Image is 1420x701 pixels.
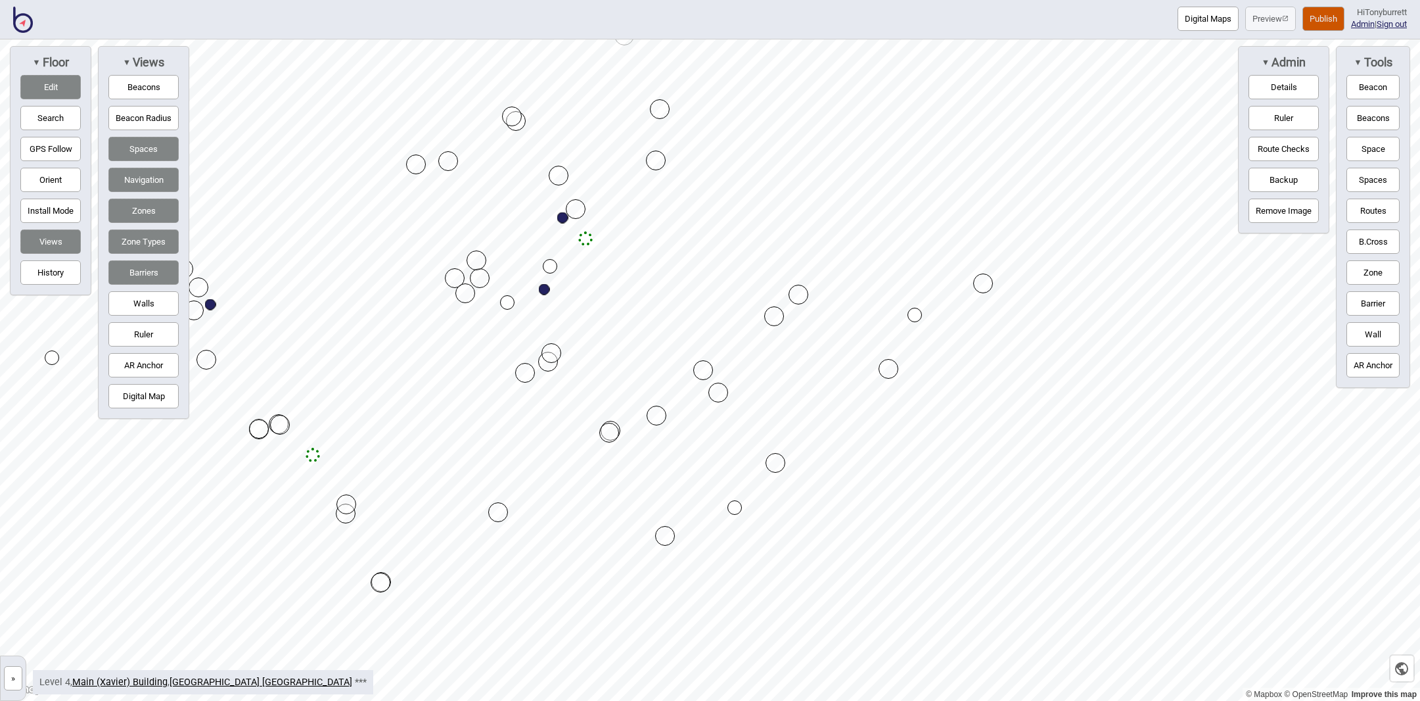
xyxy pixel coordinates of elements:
[1262,57,1270,67] span: ▼
[4,682,62,697] a: Mapbox logo
[4,666,22,690] button: »
[1362,55,1392,70] span: Tools
[693,360,713,380] div: Map marker
[907,308,922,322] div: Map marker
[20,230,81,254] button: Views
[1346,322,1400,347] button: Wall
[549,166,568,185] div: Map marker
[708,383,728,402] div: Map marker
[123,57,131,67] span: ▼
[557,212,568,224] div: Map marker
[13,7,33,33] img: BindiMaps CMS
[566,199,585,219] div: Map marker
[655,526,675,546] div: Map marker
[650,99,670,119] div: Map marker
[249,419,269,439] div: Map marker
[20,75,81,99] button: Edit
[20,260,81,285] button: History
[269,414,288,434] div: Map marker
[1178,7,1239,31] button: Digital Maps
[973,274,993,293] div: Map marker
[1346,168,1400,192] button: Spaces
[1346,230,1400,254] button: B.Cross
[170,677,352,688] a: [GEOGRAPHIC_DATA] [GEOGRAPHIC_DATA]
[196,350,216,370] div: Map marker
[20,137,81,161] button: GPS Follow
[646,151,666,170] div: Map marker
[879,359,898,379] div: Map marker
[1352,690,1417,699] a: Map feedback
[502,107,522,126] div: Map marker
[108,75,179,99] button: Beacons
[766,453,785,473] div: Map marker
[20,168,81,192] button: Orient
[205,299,216,310] div: Map marker
[108,322,179,347] button: Ruler
[455,283,475,303] div: Map marker
[336,495,356,514] div: Map marker
[108,230,179,254] button: Zone Types
[1302,7,1344,31] button: Publish
[1248,106,1319,130] button: Ruler
[1284,690,1348,699] a: OpenStreetMap
[488,502,508,522] div: Map marker
[764,306,784,326] div: Map marker
[108,199,179,223] button: Zones
[336,504,355,523] div: Map marker
[1346,75,1400,99] button: Beacon
[108,168,179,192] button: Navigation
[371,572,391,592] div: Map marker
[72,677,170,688] span: ,
[1246,690,1282,699] a: Mapbox
[578,231,593,246] div: Map marker
[515,363,535,383] div: Map marker
[108,106,179,130] button: Beacon Radius
[470,268,490,288] div: Map marker
[45,350,59,365] div: Map marker
[1346,106,1400,130] button: Beacons
[467,251,486,270] div: Map marker
[438,151,458,171] div: Map marker
[727,500,742,515] div: Map marker
[1351,19,1377,29] span: |
[1282,15,1289,22] img: preview
[543,259,557,274] div: Map marker
[601,421,620,441] div: Map marker
[20,106,81,130] button: Search
[1248,137,1319,161] button: Route Checks
[1351,7,1407,18] div: Hi Tonyburrett
[1354,57,1362,67] span: ▼
[538,352,558,372] div: Map marker
[1346,291,1400,316] button: Barrier
[541,343,561,363] div: Map marker
[1346,353,1400,377] button: AR Anchor
[1245,7,1296,31] button: Preview
[108,384,179,408] button: Digital Map
[1248,199,1319,223] button: Remove Image
[108,260,179,285] button: Barriers
[500,295,515,310] div: Map marker
[1245,7,1296,31] a: Previewpreview
[184,301,204,320] div: Map marker
[647,406,666,425] div: Map marker
[1,670,26,684] a: »
[1346,137,1400,161] button: Space
[108,353,179,377] button: AR Anchor
[789,285,808,304] div: Map marker
[1377,19,1407,29] button: Sign out
[1248,168,1319,192] button: Backup
[270,415,290,435] div: Map marker
[371,573,390,592] div: Map marker
[306,448,320,462] div: Map marker
[1346,199,1400,223] button: Routes
[445,268,465,288] div: Map marker
[189,278,208,297] div: Map marker
[41,55,69,70] span: Floor
[1346,260,1400,285] button: Zone
[108,291,179,316] button: Walls
[20,199,81,223] button: Install Mode
[539,284,550,295] div: Map marker
[599,423,619,443] div: Map marker
[108,137,179,161] button: Spaces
